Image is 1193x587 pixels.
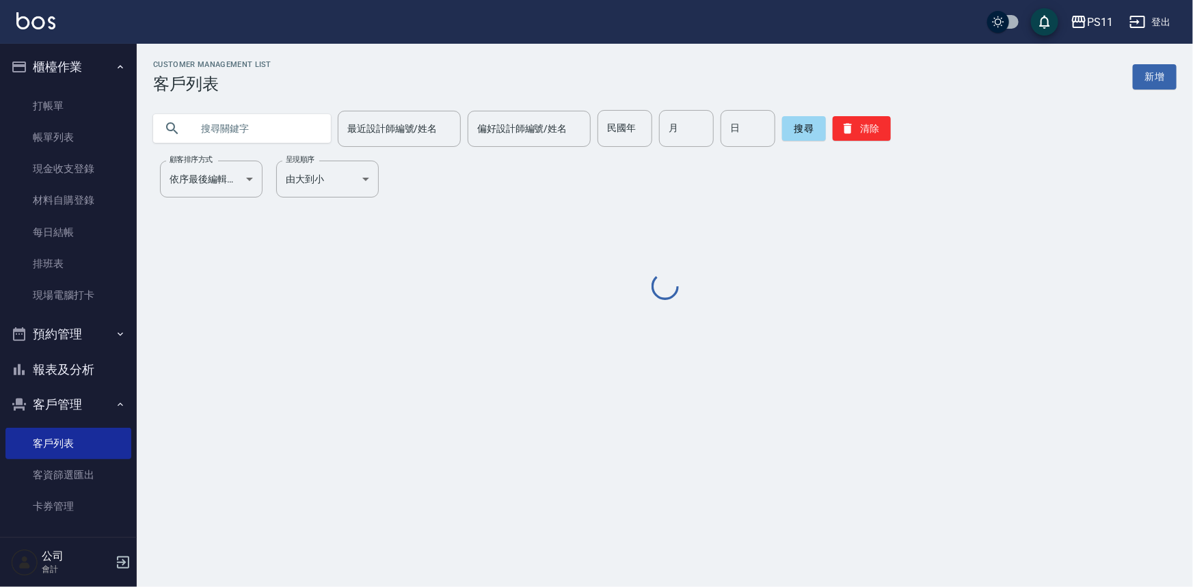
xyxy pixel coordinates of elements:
[1087,14,1113,31] div: PS11
[5,491,131,522] a: 卡券管理
[5,428,131,459] a: 客戶列表
[42,563,111,575] p: 會計
[5,153,131,185] a: 現金收支登錄
[276,161,379,197] div: 由大到小
[42,549,111,563] h5: 公司
[1124,10,1177,35] button: 登出
[1031,8,1058,36] button: save
[5,122,131,153] a: 帳單列表
[5,90,131,122] a: 打帳單
[11,549,38,576] img: Person
[1133,64,1177,90] a: 新增
[160,161,263,197] div: 依序最後編輯時間
[5,49,131,85] button: 櫃檯作業
[5,352,131,387] button: 報表及分析
[16,12,55,29] img: Logo
[191,110,320,147] input: 搜尋關鍵字
[153,60,271,69] h2: Customer Management List
[170,154,213,165] label: 顧客排序方式
[5,185,131,216] a: 材料自購登錄
[833,116,891,141] button: 清除
[5,387,131,422] button: 客戶管理
[5,217,131,248] a: 每日結帳
[1065,8,1118,36] button: PS11
[5,528,131,564] button: 行銷工具
[153,74,271,94] h3: 客戶列表
[286,154,314,165] label: 呈現順序
[5,279,131,311] a: 現場電腦打卡
[5,459,131,491] a: 客資篩選匯出
[5,316,131,352] button: 預約管理
[782,116,826,141] button: 搜尋
[5,248,131,279] a: 排班表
